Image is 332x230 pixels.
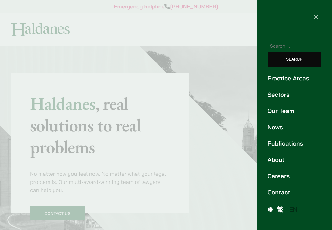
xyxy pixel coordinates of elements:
[268,52,321,67] input: Search
[268,172,321,181] a: Careers
[268,155,321,164] a: About
[277,206,283,213] span: 繁
[268,40,321,52] input: Search for:
[274,204,286,214] a: 繁
[268,139,321,148] a: Publications
[268,74,321,83] a: Practice Areas
[268,90,321,99] a: Sectors
[289,206,297,213] span: EN
[268,188,321,197] a: Contact
[313,10,319,22] span: ×
[268,123,321,132] a: News
[268,106,321,115] a: Our Team
[286,204,300,214] a: EN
